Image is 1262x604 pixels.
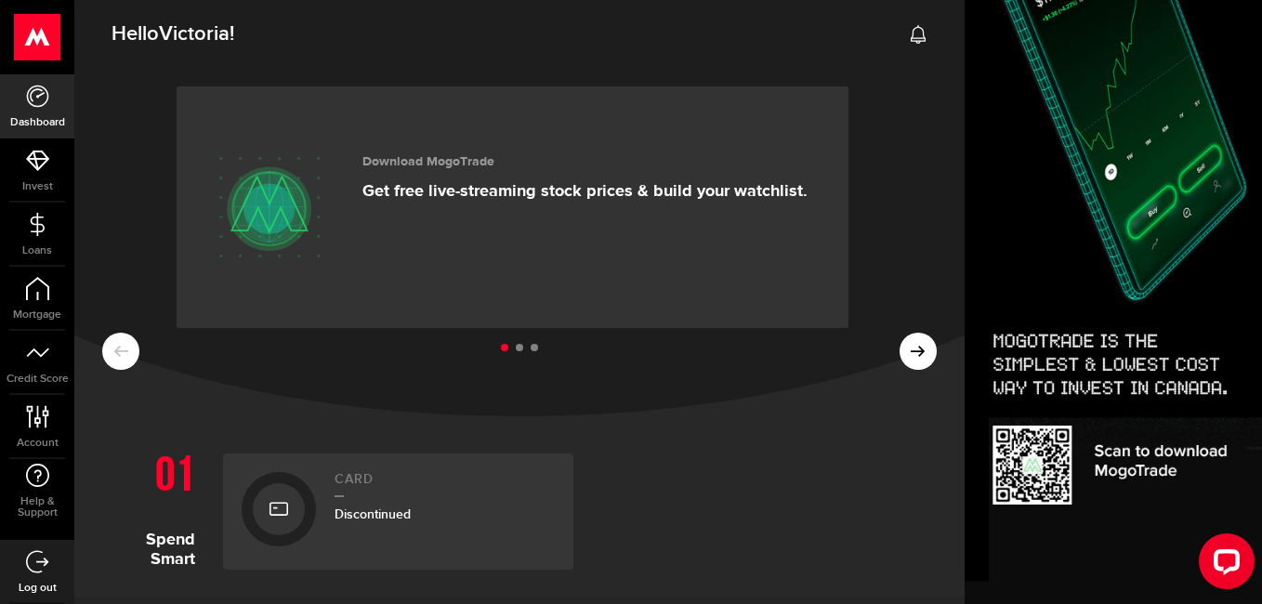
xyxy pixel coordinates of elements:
[112,15,234,54] span: Hello !
[1184,526,1262,604] iframe: LiveChat chat widget
[362,154,808,170] h3: Download MogoTrade
[335,472,555,497] h2: Card
[335,506,411,522] span: Discontinued
[223,453,573,570] a: CardDiscontinued
[177,86,848,328] a: Download MogoTrade Get free live-streaming stock prices & build your watchlist.
[362,181,808,202] p: Get free live-streaming stock prices & build your watchlist.
[102,444,209,570] h1: Spend Smart
[159,21,230,46] span: Victoria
